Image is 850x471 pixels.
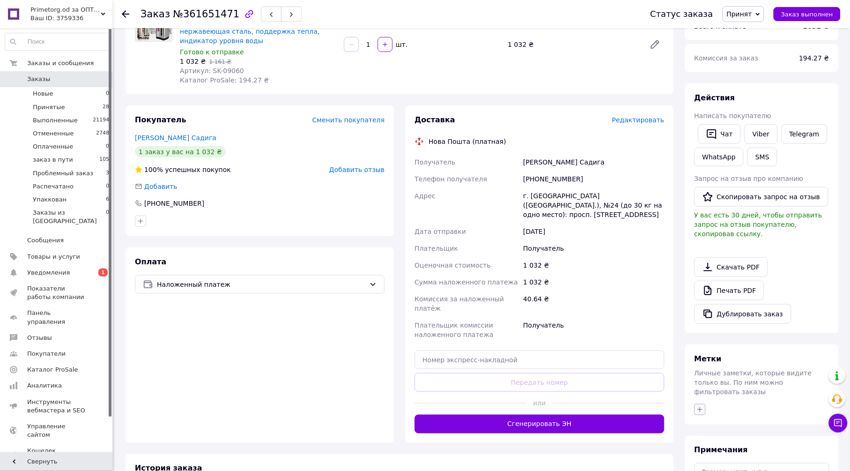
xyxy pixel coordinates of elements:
[209,59,231,65] span: 1 161 ₴
[694,22,746,30] span: Всего к оплате
[106,142,109,151] span: 0
[135,115,186,124] span: Покупатель
[694,281,764,300] a: Печать PDF
[415,351,664,369] input: Номер экспресс-накладной
[27,75,50,83] span: Заказы
[106,209,109,225] span: 0
[27,447,87,464] span: Кошелек компании
[646,35,664,54] a: Редактировать
[27,59,94,67] span: Заказы и сообщения
[415,321,493,338] span: Плательщик комиссии наложенного платежа
[313,116,385,124] span: Сменить покупателя
[33,182,74,191] span: Распечатано
[135,134,216,142] a: [PERSON_NAME] Садига
[415,295,504,312] span: Комиссия за наложенный платёж
[106,90,109,98] span: 0
[415,158,455,166] span: Получатель
[33,156,73,164] span: заказ в пути
[694,54,759,62] span: Комиссия за заказ
[522,240,666,257] div: Получатель
[781,11,833,18] span: Заказ выполнен
[694,257,768,277] a: Скачать PDF
[27,236,64,245] span: Сообщения
[103,103,109,112] span: 28
[415,415,664,434] button: Сгенерировать ЭН
[522,291,666,317] div: 40.64 ₴
[504,38,642,51] div: 1 032 ₴
[27,350,66,358] span: Покупатели
[135,165,231,174] div: успешных покупок
[144,166,163,173] span: 100%
[143,199,205,208] div: [PHONE_NUMBER]
[33,129,74,138] span: Отмененные
[180,58,206,65] span: 1 032 ₴
[415,278,518,286] span: Сумма наложенного платежа
[33,142,73,151] span: Оплаченные
[180,18,323,45] a: Термопот SOKANY SK-09060 6.8 л, 800 Вт, нержавеющая сталь, поддержка тепла, индикатор уровня воды
[122,9,129,19] div: Вернуться назад
[27,398,87,415] span: Инструменты вебмастера и SEO
[96,129,109,138] span: 2748
[157,279,365,290] span: Наложенный платеж
[30,6,101,14] span: Primetorg.od за ОПТом
[27,334,52,342] span: Отзывы
[829,414,848,433] button: Чат с покупателем
[106,182,109,191] span: 0
[135,146,226,157] div: 1 заказ у вас на 1 032 ₴
[527,398,552,408] span: или
[694,175,804,182] span: Запрос на отзыв про компанию
[747,148,777,166] button: SMS
[698,124,741,144] button: Чат
[27,381,62,390] span: Аналитика
[30,14,112,22] div: Ваш ID: 3759336
[694,112,771,120] span: Написать покупателю
[106,195,109,204] span: 6
[394,40,409,49] div: шт.
[745,124,777,144] a: Viber
[106,169,109,178] span: 3
[694,446,748,455] span: Примечания
[694,211,822,238] span: У вас есть 30 дней, чтобы отправить запрос на отзыв покупателю, скопировав ссылку.
[27,422,87,439] span: Управление сайтом
[329,166,385,173] span: Добавить отзыв
[27,284,87,301] span: Показатели работы компании
[144,183,177,190] span: Добавить
[522,223,666,240] div: [DATE]
[98,269,108,277] span: 1
[415,245,458,252] span: Плательщик
[799,54,829,62] span: 194.27 ₴
[727,10,752,18] span: Принят
[135,257,166,266] span: Оплата
[612,116,664,124] span: Редактировать
[27,309,87,326] span: Панель управления
[782,124,828,144] a: Telegram
[426,137,508,146] div: Нова Пошта (платная)
[694,369,812,396] span: Личные заметки, которые видите только вы. По ним можно фильтровать заказы
[522,171,666,187] div: [PHONE_NUMBER]
[27,253,80,261] span: Товары и услуги
[99,156,109,164] span: 105
[27,366,78,374] span: Каталог ProSale
[650,9,713,19] div: Статус заказа
[33,195,67,204] span: Упаккован
[522,317,666,343] div: Получатель
[694,93,735,102] span: Действия
[522,257,666,274] div: 1 032 ₴
[694,304,791,324] button: Дублировать заказ
[774,7,841,21] button: Заказ выполнен
[33,103,65,112] span: Принятые
[33,116,78,125] span: Выполненные
[694,187,828,207] button: Скопировать запрос на отзыв
[93,116,109,125] span: 21194
[180,67,244,75] span: Артикул: SK-09060
[415,192,435,200] span: Адрес
[33,209,106,225] span: Заказы из [GEOGRAPHIC_DATA]
[180,76,269,84] span: Каталог ProSale: 194.27 ₴
[415,115,455,124] span: Доставка
[803,22,829,30] b: 1032 ₴
[522,187,666,223] div: г. [GEOGRAPHIC_DATA] ([GEOGRAPHIC_DATA].), №24 (до 30 кг на одно место): просп. [STREET_ADDRESS]
[180,48,244,56] span: Готово к отправке
[141,8,170,20] span: Заказ
[5,33,110,50] input: Поиск
[415,228,466,235] span: Дата отправки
